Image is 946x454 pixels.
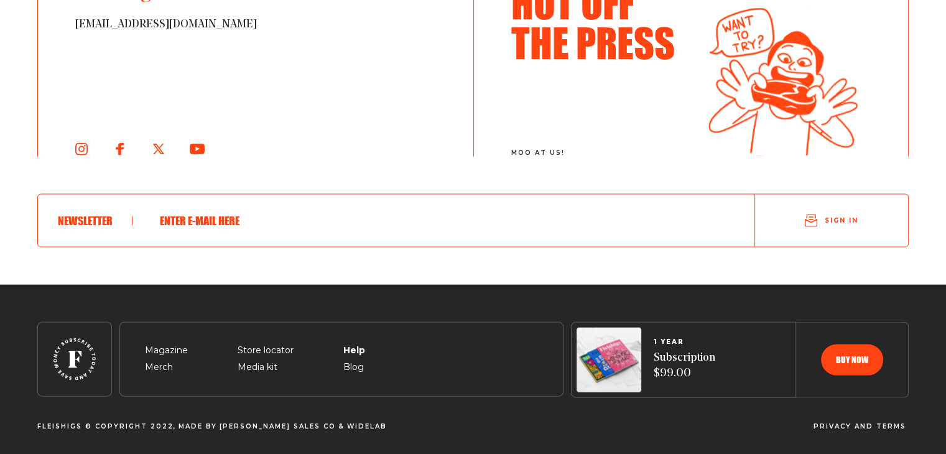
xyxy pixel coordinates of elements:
a: Magazine [145,345,188,356]
span: 1 YEAR [654,338,715,346]
span: Made By [179,423,217,430]
a: Store locator [238,345,294,356]
span: [PERSON_NAME] Sales CO [220,423,336,430]
a: [PERSON_NAME] Sales CO [220,422,336,430]
span: Fleishigs © Copyright 2022 [37,423,174,430]
span: Merch [145,360,173,375]
button: Sign in [755,200,908,242]
span: Store locator [238,343,294,358]
span: Sign in [825,216,858,225]
img: Magazines image [577,328,641,392]
span: [EMAIL_ADDRESS][DOMAIN_NAME] [75,17,436,32]
span: Privacy and terms [814,423,906,430]
span: , [174,423,176,430]
button: Buy now [821,345,883,376]
span: Buy now [836,356,868,364]
a: Privacy and terms [814,423,906,429]
a: Widelab [347,422,387,430]
span: & [338,423,345,430]
a: Merch [145,361,173,373]
a: Media kit [238,361,277,373]
span: Widelab [347,423,387,430]
span: moo at us! [511,149,686,157]
span: Subscription $99.00 [654,351,715,381]
h6: Newsletter [58,214,132,228]
span: Magazine [145,343,188,358]
span: Blog [343,360,364,375]
a: Blog [343,361,364,373]
span: Media kit [238,360,277,375]
input: Enter e-mail here [152,205,715,237]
